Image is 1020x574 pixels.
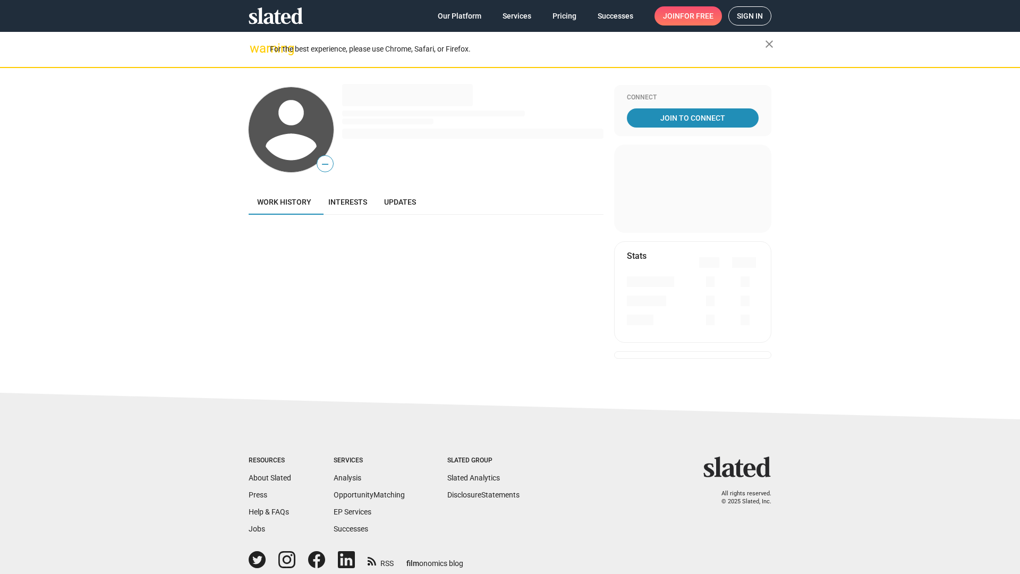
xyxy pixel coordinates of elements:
span: Successes [598,6,633,26]
span: film [406,559,419,568]
div: Services [334,457,405,465]
a: Services [494,6,540,26]
a: Updates [376,189,424,215]
a: Successes [589,6,642,26]
a: Interests [320,189,376,215]
span: Our Platform [438,6,481,26]
div: Connect [627,94,759,102]
a: About Slated [249,474,291,482]
a: Join To Connect [627,108,759,128]
a: RSS [368,552,394,569]
mat-card-title: Stats [627,250,647,261]
p: All rights reserved. © 2025 Slated, Inc. [710,490,771,505]
div: Resources [249,457,291,465]
a: Press [249,491,267,499]
span: Sign in [737,7,763,25]
a: Successes [334,525,368,533]
div: For the best experience, please use Chrome, Safari, or Firefox. [270,42,765,56]
a: Help & FAQs [249,508,289,516]
a: Slated Analytics [447,474,500,482]
a: DisclosureStatements [447,491,520,499]
span: — [317,157,333,171]
a: Work history [249,189,320,215]
span: Pricing [552,6,576,26]
mat-icon: close [763,38,776,50]
span: Work history [257,198,311,206]
span: Updates [384,198,416,206]
a: OpportunityMatching [334,491,405,499]
span: Services [503,6,531,26]
span: Join To Connect [629,108,756,128]
a: Jobs [249,525,265,533]
span: for free [680,6,713,26]
a: EP Services [334,508,371,516]
a: filmonomics blog [406,550,463,569]
mat-icon: warning [250,42,262,55]
span: Interests [328,198,367,206]
a: Our Platform [429,6,490,26]
a: Joinfor free [654,6,722,26]
a: Pricing [544,6,585,26]
a: Analysis [334,474,361,482]
div: Slated Group [447,457,520,465]
span: Join [663,6,713,26]
a: Sign in [728,6,771,26]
